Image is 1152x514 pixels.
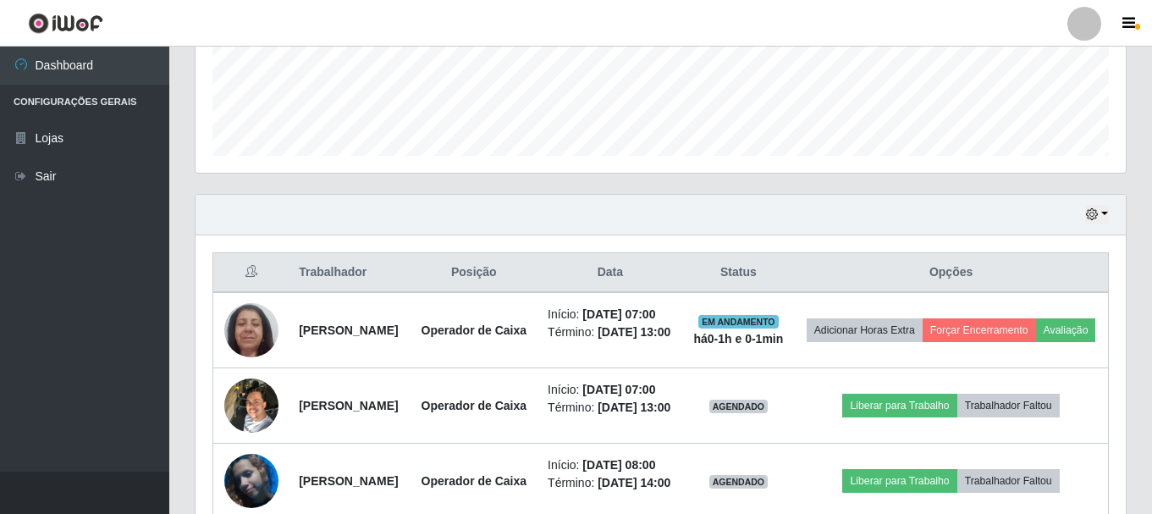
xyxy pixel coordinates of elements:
[807,318,923,342] button: Adicionar Horas Extra
[548,306,673,323] li: Início:
[957,394,1060,417] button: Trabalhador Faltou
[923,318,1036,342] button: Forçar Encerramento
[548,323,673,341] li: Término:
[842,469,956,493] button: Liberar para Trabalho
[582,307,655,321] time: [DATE] 07:00
[693,332,783,345] strong: há 0-1 h e 0-1 min
[842,394,956,417] button: Liberar para Trabalho
[299,474,398,488] strong: [PERSON_NAME]
[422,399,527,412] strong: Operador de Caixa
[548,381,673,399] li: Início:
[698,315,779,329] span: EM ANDAMENTO
[957,469,1060,493] button: Trabalhador Faltou
[224,369,278,441] img: 1725217718320.jpeg
[537,253,683,293] th: Data
[289,253,410,293] th: Trabalhador
[598,476,670,489] time: [DATE] 14:00
[411,253,538,293] th: Posição
[299,323,398,337] strong: [PERSON_NAME]
[582,458,655,472] time: [DATE] 08:00
[28,13,103,34] img: CoreUI Logo
[422,323,527,337] strong: Operador de Caixa
[299,399,398,412] strong: [PERSON_NAME]
[598,401,670,414] time: [DATE] 13:00
[598,325,670,339] time: [DATE] 13:00
[548,399,673,417] li: Término:
[683,253,795,293] th: Status
[582,383,655,396] time: [DATE] 07:00
[422,474,527,488] strong: Operador de Caixa
[709,475,769,489] span: AGENDADO
[709,400,769,413] span: AGENDADO
[224,294,278,366] img: 1709656431175.jpeg
[548,456,673,474] li: Início:
[794,253,1108,293] th: Opções
[1036,318,1096,342] button: Avaliação
[548,474,673,492] li: Término:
